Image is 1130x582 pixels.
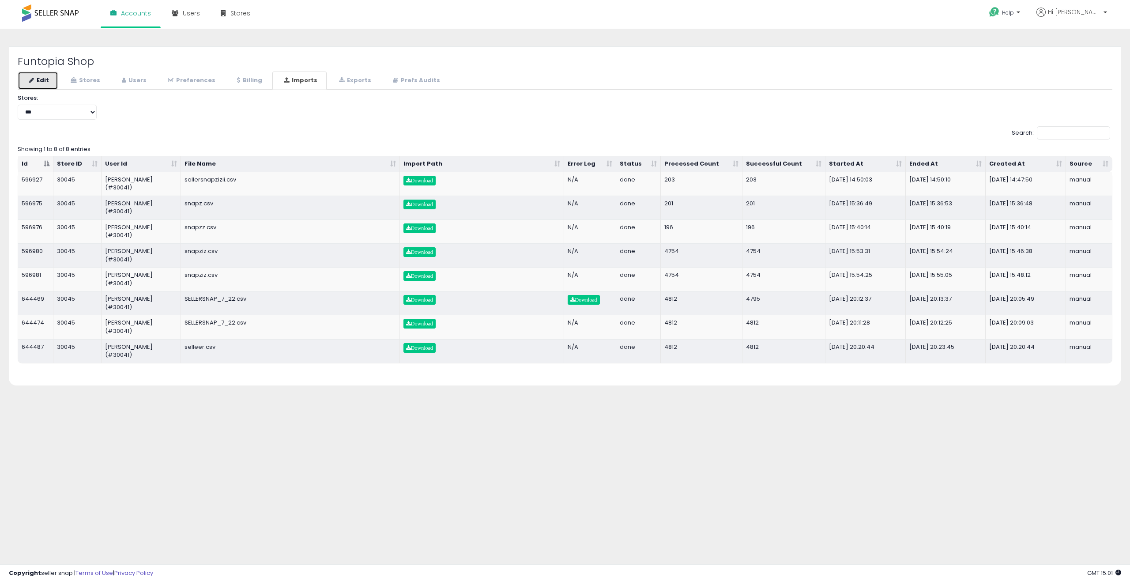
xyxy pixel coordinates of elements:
[110,72,156,90] a: Users
[564,243,617,267] td: N/A
[1066,267,1112,291] td: manual
[986,243,1066,267] td: [DATE] 15:46:38
[403,223,436,233] a: Download
[102,315,181,339] td: [PERSON_NAME] (#30041)
[18,142,1112,154] div: Showing 1 to 8 of 8 entries
[986,315,1066,339] td: [DATE] 20:09:03
[825,267,906,291] td: [DATE] 15:54:25
[102,156,181,172] th: User Id: activate to sort column ascending
[564,172,617,196] td: N/A
[53,291,102,315] td: 30045
[906,243,986,267] td: [DATE] 15:54:24
[825,196,906,219] td: [DATE] 15:36:49
[18,56,1112,67] h2: Funtopia Shop
[181,172,400,196] td: sellersnapzizii.csv
[406,321,433,326] span: Download
[564,315,617,339] td: N/A
[661,156,742,172] th: Processed Count: activate to sort column ascending
[1036,8,1107,27] a: Hi [PERSON_NAME]
[53,172,102,196] td: 30045
[616,219,661,243] td: done
[825,315,906,339] td: [DATE] 20:11:28
[986,156,1066,172] th: Created At: activate to sort column ascending
[1002,9,1014,16] span: Help
[1048,8,1101,16] span: Hi [PERSON_NAME]
[18,219,53,243] td: 596976
[989,7,1000,18] i: Get Help
[906,196,986,219] td: [DATE] 15:36:53
[661,339,742,363] td: 4812
[825,156,906,172] th: Started At: activate to sort column ascending
[986,196,1066,219] td: [DATE] 15:36:48
[564,267,617,291] td: N/A
[102,196,181,219] td: [PERSON_NAME] (#30041)
[381,72,449,90] a: Prefs Audits
[403,176,436,185] a: Download
[742,243,825,267] td: 4754
[230,9,250,18] span: Stores
[616,172,661,196] td: done
[616,315,661,339] td: done
[742,172,825,196] td: 203
[564,156,617,172] th: Error Log: activate to sort column ascending
[400,156,564,172] th: Import Path: activate to sort column ascending
[102,243,181,267] td: [PERSON_NAME] (#30041)
[742,219,825,243] td: 196
[742,156,825,172] th: Successful Count: activate to sort column ascending
[53,219,102,243] td: 30045
[906,172,986,196] td: [DATE] 14:50:10
[53,339,102,363] td: 30045
[18,72,58,90] a: Edit
[564,196,617,219] td: N/A
[825,172,906,196] td: [DATE] 14:50:03
[1066,219,1112,243] td: manual
[181,196,400,219] td: snapz.csv
[986,291,1066,315] td: [DATE] 20:05:49
[18,156,53,172] th: Id: activate to sort column descending
[1066,196,1112,219] td: manual
[616,291,661,315] td: done
[825,243,906,267] td: [DATE] 15:53:31
[183,9,200,18] span: Users
[102,219,181,243] td: [PERSON_NAME] (#30041)
[564,339,617,363] td: N/A
[661,291,742,315] td: 4812
[616,196,661,219] td: done
[1066,339,1112,363] td: manual
[406,202,433,207] span: Download
[59,72,109,90] a: Stores
[1012,126,1110,140] label: Search:
[742,339,825,363] td: 4812
[181,339,400,363] td: selleer.csv
[403,247,436,257] a: Download
[1066,172,1112,196] td: manual
[661,243,742,267] td: 4754
[328,72,380,90] a: Exports
[570,297,597,302] span: Download
[403,295,436,305] a: Download
[181,219,400,243] td: snapzz.csv
[742,315,825,339] td: 4812
[53,156,102,172] th: Store ID: activate to sort column ascending
[18,94,38,102] label: Stores:
[403,319,436,329] a: Download
[1066,156,1112,172] th: Source: activate to sort column ascending
[181,243,400,267] td: snapziz.csv
[18,267,53,291] td: 596981
[616,267,661,291] td: done
[906,156,986,172] th: Ended At: activate to sort column ascending
[102,172,181,196] td: [PERSON_NAME] (#30041)
[18,291,53,315] td: 644469
[986,172,1066,196] td: [DATE] 14:47:50
[181,156,400,172] th: File Name: activate to sort column ascending
[616,156,661,172] th: Status: activate to sort column ascending
[564,219,617,243] td: N/A
[102,267,181,291] td: [PERSON_NAME] (#30041)
[906,339,986,363] td: [DATE] 20:23:45
[742,291,825,315] td: 4795
[102,291,181,315] td: [PERSON_NAME] (#30041)
[403,271,436,281] a: Download
[406,178,433,183] span: Download
[661,219,742,243] td: 196
[616,339,661,363] td: done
